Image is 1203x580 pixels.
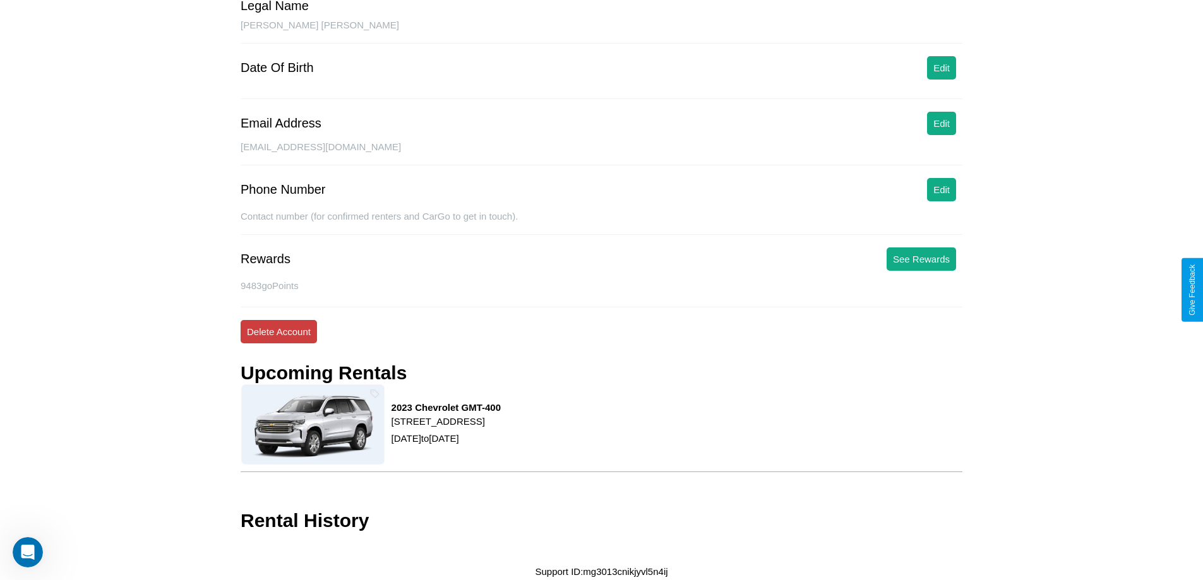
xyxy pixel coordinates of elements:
[241,252,290,266] div: Rewards
[927,178,956,201] button: Edit
[241,320,317,343] button: Delete Account
[241,20,962,44] div: [PERSON_NAME] [PERSON_NAME]
[392,402,501,413] h3: 2023 Chevrolet GMT-400
[241,384,385,465] img: rental
[241,182,326,197] div: Phone Number
[241,116,321,131] div: Email Address
[241,141,962,165] div: [EMAIL_ADDRESS][DOMAIN_NAME]
[392,413,501,430] p: [STREET_ADDRESS]
[887,247,956,271] button: See Rewards
[241,211,962,235] div: Contact number (for confirmed renters and CarGo to get in touch).
[1188,264,1197,316] div: Give Feedback
[927,112,956,135] button: Edit
[241,61,314,75] div: Date Of Birth
[241,362,407,384] h3: Upcoming Rentals
[535,563,667,580] p: Support ID: mg3013cnikjyvl5n4ij
[392,430,501,447] p: [DATE] to [DATE]
[927,56,956,80] button: Edit
[241,510,369,531] h3: Rental History
[241,277,962,294] p: 9483 goPoints
[13,537,43,567] iframe: Intercom live chat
